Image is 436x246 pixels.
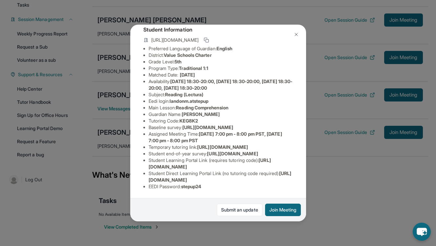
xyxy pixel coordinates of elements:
span: KEG8K2 [179,118,198,123]
span: [URL][DOMAIN_NAME] [182,124,233,130]
span: Value Schools Charter [164,52,211,58]
li: Assigned Meeting Time : [149,131,293,144]
h4: Student Information [143,26,293,34]
li: Temporary tutoring link : [149,144,293,150]
span: Traditional 1:1 [179,65,208,71]
span: 5th [175,59,181,64]
li: Availability: [149,78,293,91]
button: chat-button [413,223,431,241]
li: Matched Date: [149,72,293,78]
span: [DATE] 18:30-20:00, [DATE] 18:30-20:00, [DATE] 18:30-20:00, [DATE] 18:30-20:00 [149,78,293,91]
span: Reading Comprehension [176,105,228,110]
img: Close Icon [294,32,299,37]
li: EEDI Password : [149,183,293,190]
span: landonm.atstepup [170,98,208,104]
li: Subject : [149,91,293,98]
li: Main Lesson : [149,104,293,111]
span: [PERSON_NAME] [182,111,220,117]
li: Preferred Language of Guardian: [149,45,293,52]
li: Baseline survey : [149,124,293,131]
span: [DATE] [180,72,195,78]
span: [URL][DOMAIN_NAME] [207,151,258,156]
span: [URL][DOMAIN_NAME] [197,144,248,150]
li: Student Learning Portal Link (requires tutoring code) : [149,157,293,170]
li: Grade Level: [149,58,293,65]
button: Copy link [202,36,210,44]
li: Student Direct Learning Portal Link (no tutoring code required) : [149,170,293,183]
li: Eedi login : [149,98,293,104]
span: [URL][DOMAIN_NAME] [151,37,198,43]
li: Student end-of-year survey : [149,150,293,157]
span: English [217,46,233,51]
li: District: [149,52,293,58]
span: stepup24 [181,184,201,189]
li: Program Type: [149,65,293,72]
a: Submit an update [217,204,262,216]
button: Join Meeting [265,204,301,216]
span: Reading (Lectura) [165,92,203,97]
span: [DATE] 7:00 pm - 8:00 pm PST, [DATE] 7:00 pm - 8:00 pm PST [149,131,282,143]
li: Guardian Name : [149,111,293,118]
li: Tutoring Code : [149,118,293,124]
